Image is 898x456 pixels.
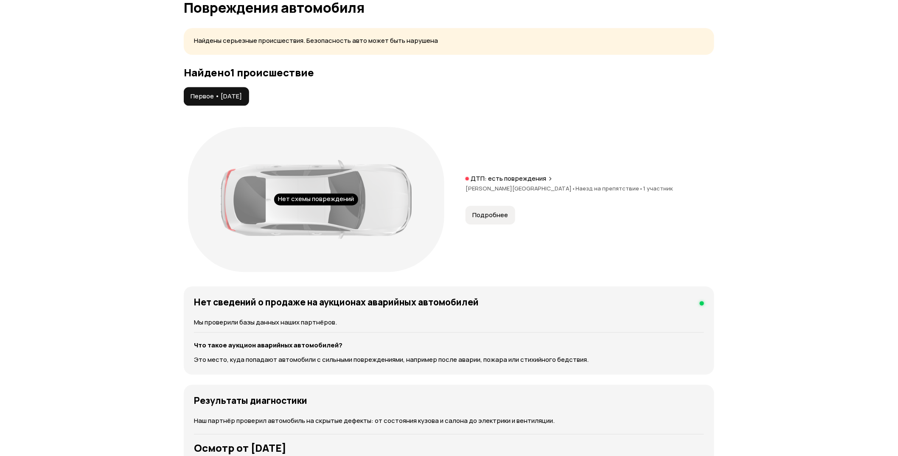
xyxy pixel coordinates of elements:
span: Первое • [DATE] [191,92,242,101]
div: Нет схемы повреждений [274,193,358,205]
span: Подробнее [472,211,508,219]
h3: Найдено 1 происшествие [184,67,714,78]
p: Это место, куда попадают автомобили с сильными повреждениями, например после аварии, пожара или с... [194,355,704,364]
h4: Результаты диагностики [194,395,307,406]
p: Наш партнёр проверил автомобиль на скрытые дефекты: от состояния кузова и салона до электрики и в... [194,416,704,425]
p: Мы проверили базы данных наших партнёров. [194,318,704,327]
span: • [639,185,643,192]
h4: Нет сведений о продаже на аукционах аварийных автомобилей [194,297,479,308]
span: [PERSON_NAME][GEOGRAPHIC_DATA] [466,185,575,192]
span: 1 участник [643,185,673,192]
h3: Осмотр от [DATE] [194,442,704,454]
button: Первое • [DATE] [184,87,249,106]
button: Подробнее [466,206,515,224]
p: ДТП: есть повреждения [471,174,546,183]
p: Найдены серьезные происшествия. Безопасность авто может быть нарушена [194,36,704,45]
span: Наезд на препятствие [575,185,643,192]
span: • [572,185,575,192]
strong: Что такое аукцион аварийных автомобилей? [194,341,342,350]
